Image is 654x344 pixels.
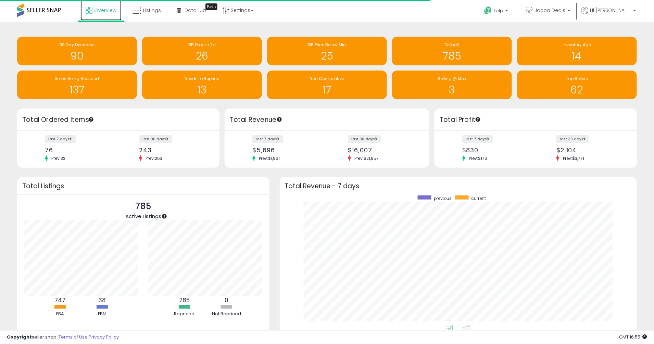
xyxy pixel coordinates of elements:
[252,146,322,154] div: $5,696
[161,213,167,219] div: Tooltip anchor
[479,1,515,22] a: Help
[494,8,503,14] span: Help
[142,71,262,99] a: Needs to Reprice 13
[55,76,99,81] span: Items Being Repriced
[520,84,633,95] h1: 62
[566,76,588,81] span: Top Sellers
[45,146,113,154] div: 76
[392,71,512,99] a: Selling @ Max 3
[179,296,190,304] b: 785
[395,50,508,62] h1: 785
[563,42,591,48] span: Inventory Age
[392,37,512,65] a: Default 785
[88,116,94,123] div: Tooltip anchor
[462,135,493,143] label: last 7 days
[21,84,134,95] h1: 137
[475,116,481,123] div: Tooltip anchor
[230,115,424,125] h3: Total Revenue
[348,146,417,154] div: $16,007
[54,296,65,304] b: 747
[17,71,137,99] a: Items Being Repriced 137
[267,37,387,65] a: BB Price Below Min 25
[146,84,259,95] h1: 13
[395,84,508,95] h1: 3
[252,135,283,143] label: last 7 days
[520,50,633,62] h1: 14
[185,76,219,81] span: Needs to Reprice
[7,334,119,341] div: seller snap | |
[517,71,637,99] a: Top Sellers 62
[206,311,247,317] div: Not Repriced
[276,116,282,123] div: Tooltip anchor
[21,50,134,62] h1: 90
[94,7,116,14] span: Overview
[125,200,161,213] p: 785
[48,155,69,161] span: Prev: 32
[164,311,205,317] div: Repriced
[619,334,647,340] span: 2025-09-11 16:55 GMT
[440,115,632,125] h3: Total Profit
[89,334,119,340] a: Privacy Policy
[146,50,259,62] h1: 26
[271,50,383,62] h1: 25
[556,146,625,154] div: $2,104
[434,195,452,201] span: previous
[142,155,166,161] span: Prev: 263
[59,334,88,340] a: Terms of Use
[308,42,346,48] span: BB Price Below Min
[285,183,632,189] h3: Total Revenue - 7 days
[535,7,566,14] span: Jacoa Deals
[142,37,262,65] a: BB Drop in 7d 26
[581,7,636,22] a: Hi [PERSON_NAME]
[81,311,123,317] div: FBM
[255,155,283,161] span: Prev: $1,961
[143,7,161,14] span: Listings
[139,146,207,154] div: 243
[267,71,387,99] a: Non Competitive 17
[7,334,32,340] strong: Copyright
[22,183,264,189] h3: Total Listings
[139,135,172,143] label: last 30 days
[205,3,217,10] div: Tooltip anchor
[45,135,76,143] label: last 7 days
[445,42,460,48] span: Default
[98,296,106,304] b: 38
[438,76,466,81] span: Selling @ Max
[60,42,95,48] span: 30 Day Decrease
[225,296,228,304] b: 0
[462,146,531,154] div: $830
[188,42,216,48] span: BB Drop in 7d
[17,37,137,65] a: 30 Day Decrease 90
[484,6,492,15] i: Get Help
[271,84,383,95] h1: 17
[185,7,206,14] span: DataHub
[471,195,486,201] span: current
[556,135,590,143] label: last 30 days
[590,7,631,14] span: Hi [PERSON_NAME]
[351,155,382,161] span: Prev: $21,957
[39,311,80,317] div: FBA
[125,213,161,220] span: Active Listings
[310,76,344,81] span: Non Competitive
[517,37,637,65] a: Inventory Age 14
[559,155,588,161] span: Prev: $3,771
[348,135,381,143] label: last 30 days
[465,155,491,161] span: Prev: $176
[22,115,214,125] h3: Total Ordered Items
